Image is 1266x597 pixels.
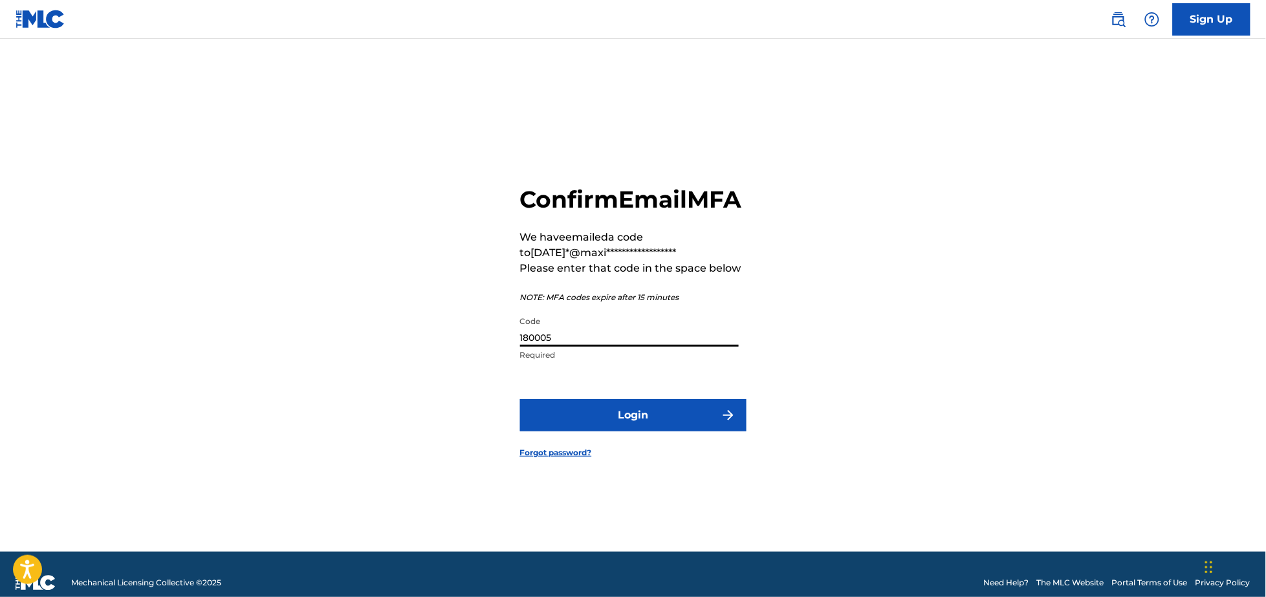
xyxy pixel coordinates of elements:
[1112,577,1188,589] a: Portal Terms of Use
[520,349,739,361] p: Required
[1173,3,1250,36] a: Sign Up
[1139,6,1165,32] div: Help
[520,185,747,214] h2: Confirm Email MFA
[1201,535,1266,597] iframe: Chat Widget
[71,577,221,589] span: Mechanical Licensing Collective © 2025
[1111,12,1126,27] img: search
[1195,577,1250,589] a: Privacy Policy
[520,447,592,459] a: Forgot password?
[16,10,65,28] img: MLC Logo
[520,292,747,303] p: NOTE: MFA codes expire after 15 minutes
[1037,577,1104,589] a: The MLC Website
[1205,548,1213,587] div: Drag
[1144,12,1160,27] img: help
[16,575,56,591] img: logo
[1106,6,1131,32] a: Public Search
[984,577,1029,589] a: Need Help?
[520,261,747,276] p: Please enter that code in the space below
[721,407,736,423] img: f7272a7cc735f4ea7f67.svg
[520,399,747,431] button: Login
